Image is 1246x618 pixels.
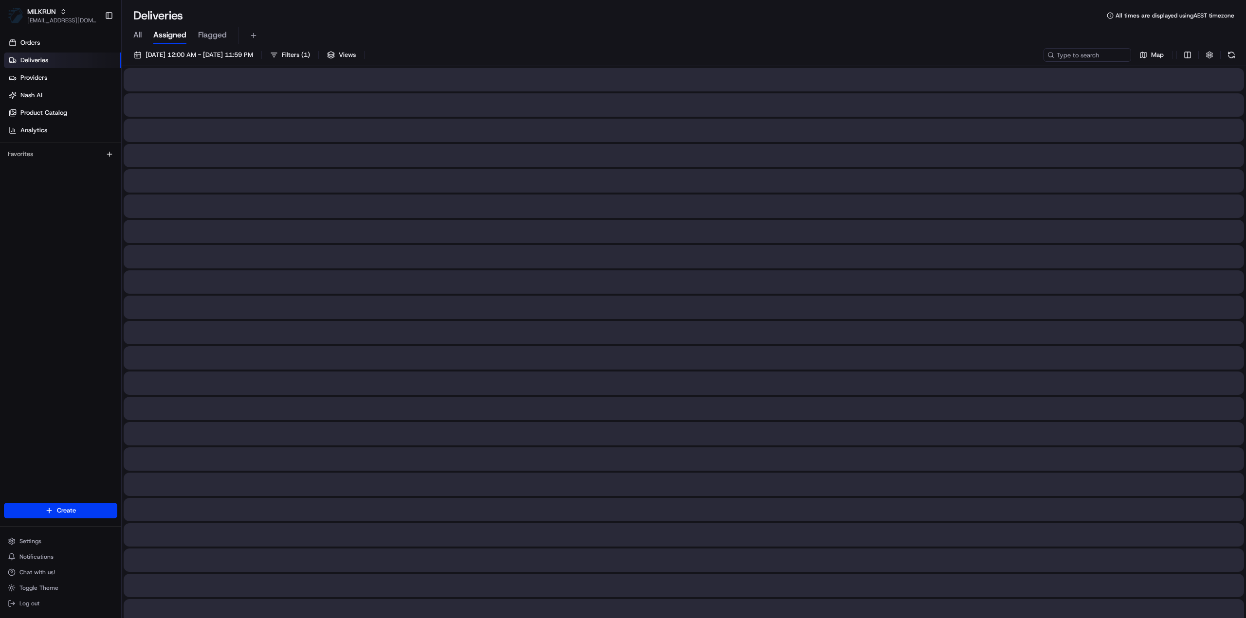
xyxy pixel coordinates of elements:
span: Create [57,506,76,515]
button: Filters(1) [266,48,314,62]
button: Settings [4,534,117,548]
button: Toggle Theme [4,581,117,595]
span: Orders [20,38,40,47]
h1: Deliveries [133,8,183,23]
span: Nash AI [20,91,42,100]
a: Deliveries [4,53,121,68]
span: Flagged [198,29,227,41]
button: Map [1135,48,1168,62]
span: Product Catalog [20,108,67,117]
span: [DATE] 12:00 AM - [DATE] 11:59 PM [146,51,253,59]
span: Deliveries [20,56,48,65]
a: Orders [4,35,121,51]
span: Toggle Theme [19,584,58,592]
span: Filters [282,51,310,59]
img: MILKRUN [8,8,23,23]
a: Nash AI [4,88,121,103]
button: Log out [4,597,117,610]
span: All times are displayed using AEST timezone [1116,12,1234,19]
span: ( 1 ) [301,51,310,59]
a: Providers [4,70,121,86]
span: Providers [20,73,47,82]
button: MILKRUN [27,7,56,17]
span: Chat with us! [19,568,55,576]
button: Chat with us! [4,565,117,579]
span: Settings [19,537,41,545]
button: Refresh [1225,48,1238,62]
span: Assigned [153,29,186,41]
a: Product Catalog [4,105,121,121]
button: Views [323,48,360,62]
span: All [133,29,142,41]
span: Map [1151,51,1164,59]
span: Notifications [19,553,54,561]
button: MILKRUNMILKRUN[EMAIL_ADDRESS][DOMAIN_NAME] [4,4,101,27]
div: Favorites [4,146,117,162]
button: Create [4,503,117,518]
span: Views [339,51,356,59]
input: Type to search [1044,48,1131,62]
button: Notifications [4,550,117,564]
button: [DATE] 12:00 AM - [DATE] 11:59 PM [129,48,257,62]
a: Analytics [4,123,121,138]
button: [EMAIL_ADDRESS][DOMAIN_NAME] [27,17,97,24]
span: Log out [19,600,39,607]
span: Analytics [20,126,47,135]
